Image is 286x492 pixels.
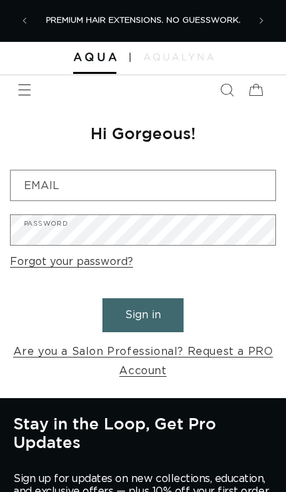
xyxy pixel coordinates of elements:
[46,16,241,24] span: PREMIUM HAIR EXTENSIONS. NO GUESSWORK.
[102,298,184,332] button: Sign in
[11,170,275,200] input: Email
[10,252,133,272] a: Forgot your password?
[247,6,276,35] button: Next announcement
[10,123,276,143] h1: Hi Gorgeous!
[13,414,273,451] h2: Stay in the Loop, Get Pro Updates
[10,6,39,35] button: Previous announcement
[10,75,39,105] summary: Menu
[73,53,116,61] img: Aqua Hair Extensions
[144,53,214,60] img: aqualyna.com
[212,75,241,105] summary: Search
[10,342,276,381] a: Are you a Salon Professional? Request a PRO Account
